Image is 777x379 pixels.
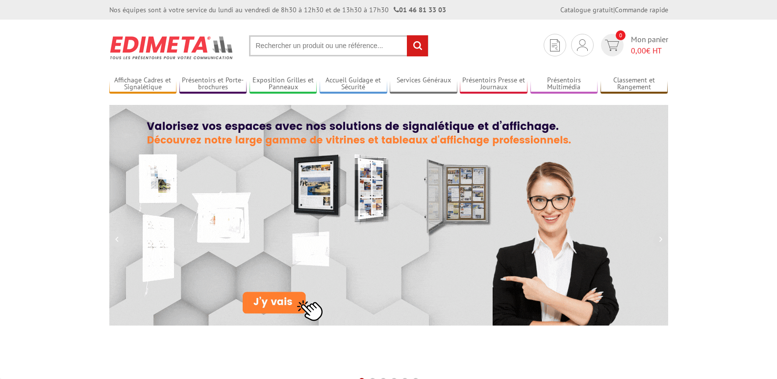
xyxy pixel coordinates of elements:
a: Commande rapide [615,5,668,14]
img: devis rapide [577,39,588,51]
a: Affichage Cadres et Signalétique [109,76,177,92]
input: Rechercher un produit ou une référence... [249,35,428,56]
strong: 01 46 81 33 03 [394,5,446,14]
div: Nos équipes sont à votre service du lundi au vendredi de 8h30 à 12h30 et de 13h30 à 17h30 [109,5,446,15]
a: Exposition Grilles et Panneaux [250,76,317,92]
img: devis rapide [605,40,619,51]
span: 0 [616,30,626,40]
a: Classement et Rangement [601,76,668,92]
img: devis rapide [550,39,560,51]
a: Catalogue gratuit [560,5,613,14]
input: rechercher [407,35,428,56]
img: Présentoir, panneau, stand - Edimeta - PLV, affichage, mobilier bureau, entreprise [109,29,234,66]
a: devis rapide 0 Mon panier 0,00€ HT [599,34,668,56]
span: Mon panier [631,34,668,56]
a: Présentoirs Presse et Journaux [460,76,527,92]
a: Services Généraux [390,76,457,92]
a: Présentoirs et Porte-brochures [179,76,247,92]
a: Accueil Guidage et Sécurité [320,76,387,92]
span: 0,00 [631,46,646,55]
a: Présentoirs Multimédia [530,76,598,92]
span: € HT [631,45,668,56]
div: | [560,5,668,15]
